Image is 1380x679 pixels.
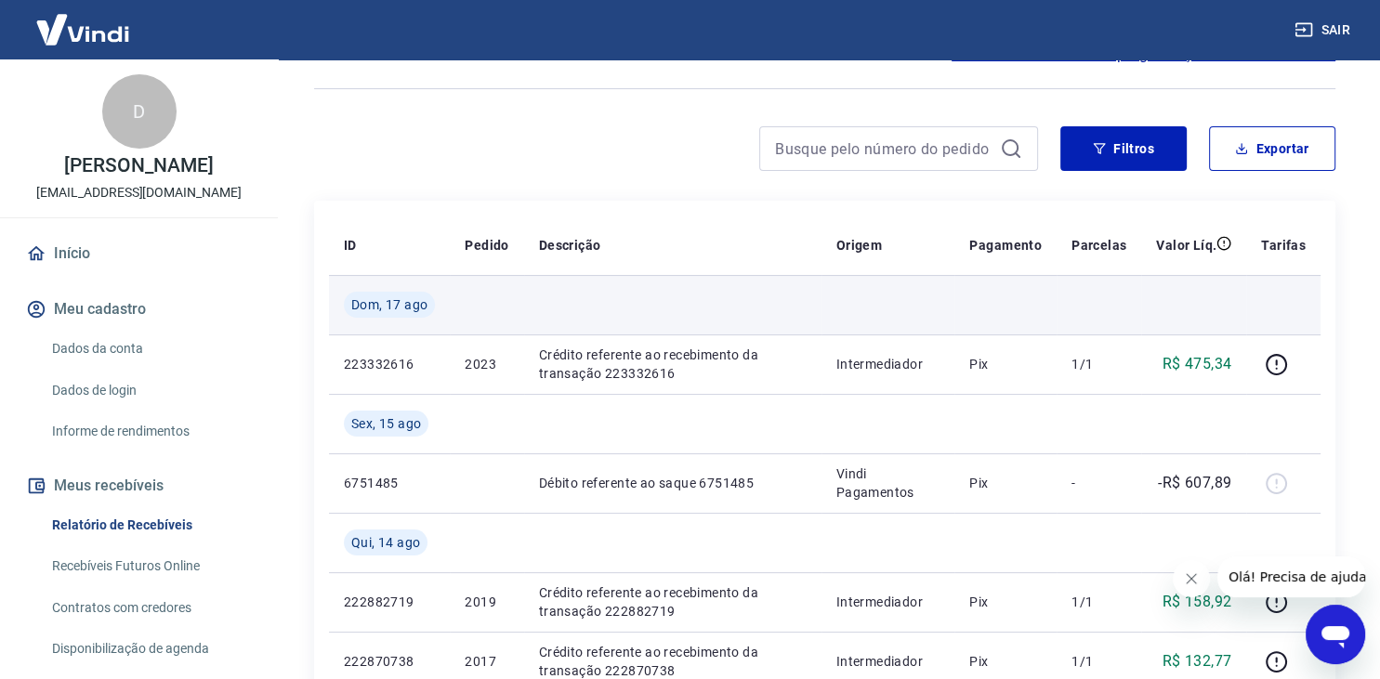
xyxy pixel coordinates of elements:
p: 222870738 [344,652,435,671]
p: Intermediador [836,593,940,611]
a: Relatório de Recebíveis [45,506,256,544]
button: Filtros [1060,126,1187,171]
p: R$ 158,92 [1163,591,1232,613]
button: Exportar [1209,126,1335,171]
p: 1/1 [1071,355,1126,373]
a: Dados da conta [45,330,256,368]
span: Dom, 17 ago [351,295,427,314]
button: Meus recebíveis [22,465,256,506]
p: Valor Líq. [1156,236,1216,255]
div: D [102,74,177,149]
p: Descrição [539,236,601,255]
a: Informe de rendimentos [45,412,256,450]
p: R$ 132,77 [1163,650,1232,672]
p: Tarifas [1261,236,1306,255]
p: -R$ 607,89 [1158,472,1231,494]
iframe: Button to launch messaging window [1306,605,1365,664]
span: Sex, 15 ago [351,414,421,433]
p: 2019 [465,593,508,611]
a: Contratos com credores [45,589,256,627]
p: Pagamento [969,236,1042,255]
iframe: Message from company [1217,556,1365,597]
p: 6751485 [344,474,435,492]
span: Qui, 14 ago [351,533,420,552]
p: Pedido [465,236,508,255]
p: 2023 [465,355,508,373]
p: Pix [969,652,1042,671]
input: Busque pelo número do pedido [775,135,992,163]
a: Dados de login [45,372,256,410]
p: - [1071,474,1126,492]
span: Olá! Precisa de ajuda? [11,13,156,28]
p: 223332616 [344,355,435,373]
p: Origem [836,236,882,255]
p: [EMAIL_ADDRESS][DOMAIN_NAME] [36,183,242,202]
p: Vindi Pagamentos [836,464,940,502]
a: Disponibilização de agenda [45,630,256,668]
a: Recebíveis Futuros Online [45,547,256,585]
p: Parcelas [1071,236,1126,255]
p: Crédito referente ao recebimento da transação 223332616 [539,346,807,383]
p: Débito referente ao saque 6751485 [539,474,807,492]
p: 2017 [465,652,508,671]
p: Intermediador [836,652,940,671]
iframe: Close message [1173,560,1210,597]
p: R$ 475,34 [1163,353,1232,375]
p: Crédito referente ao recebimento da transação 222882719 [539,583,807,620]
p: 1/1 [1071,652,1126,671]
a: Início [22,233,256,274]
button: Sair [1291,13,1358,47]
p: [PERSON_NAME] [64,156,213,176]
p: 222882719 [344,593,435,611]
p: Pix [969,593,1042,611]
p: Pix [969,355,1042,373]
p: 1/1 [1071,593,1126,611]
p: Pix [969,474,1042,492]
img: Vindi [22,1,143,58]
p: Intermediador [836,355,940,373]
p: ID [344,236,357,255]
button: Meu cadastro [22,289,256,330]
